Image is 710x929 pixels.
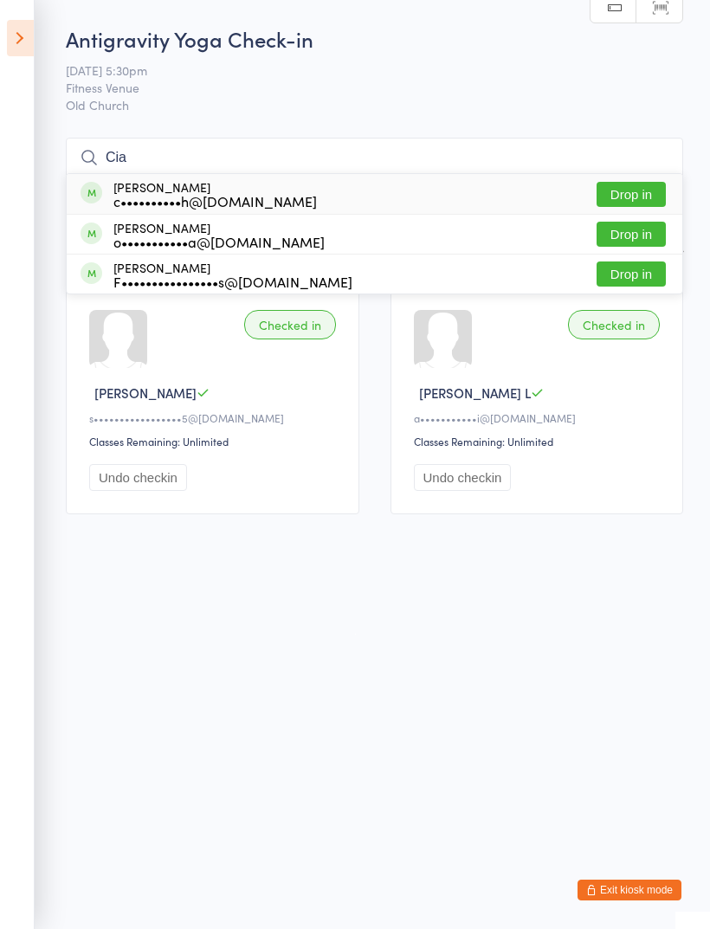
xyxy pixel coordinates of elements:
div: a•••••••••••i@[DOMAIN_NAME] [414,410,666,425]
h2: Antigravity Yoga Check-in [66,24,683,53]
span: [PERSON_NAME] [94,384,197,402]
button: Drop in [597,261,666,287]
div: Checked in [244,310,336,339]
div: c••••••••••h@[DOMAIN_NAME] [113,194,317,208]
span: Old Church [66,96,683,113]
input: Search [66,138,683,177]
span: [DATE] 5:30pm [66,61,656,79]
button: Exit kiosk mode [578,880,681,900]
div: Classes Remaining: Unlimited [414,434,666,448]
div: [PERSON_NAME] [113,180,317,208]
button: Drop in [597,182,666,207]
div: [PERSON_NAME] [113,261,352,288]
div: Checked in [568,310,660,339]
button: Drop in [597,222,666,247]
div: F••••••••••••••••s@[DOMAIN_NAME] [113,274,352,288]
div: Classes Remaining: Unlimited [89,434,341,448]
span: [PERSON_NAME] L [419,384,531,402]
span: Fitness Venue [66,79,656,96]
div: o•••••••••••a@[DOMAIN_NAME] [113,235,325,248]
button: Undo checkin [414,464,512,491]
div: [PERSON_NAME] [113,221,325,248]
button: Undo checkin [89,464,187,491]
div: s•••••••••••••••••5@[DOMAIN_NAME] [89,410,341,425]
